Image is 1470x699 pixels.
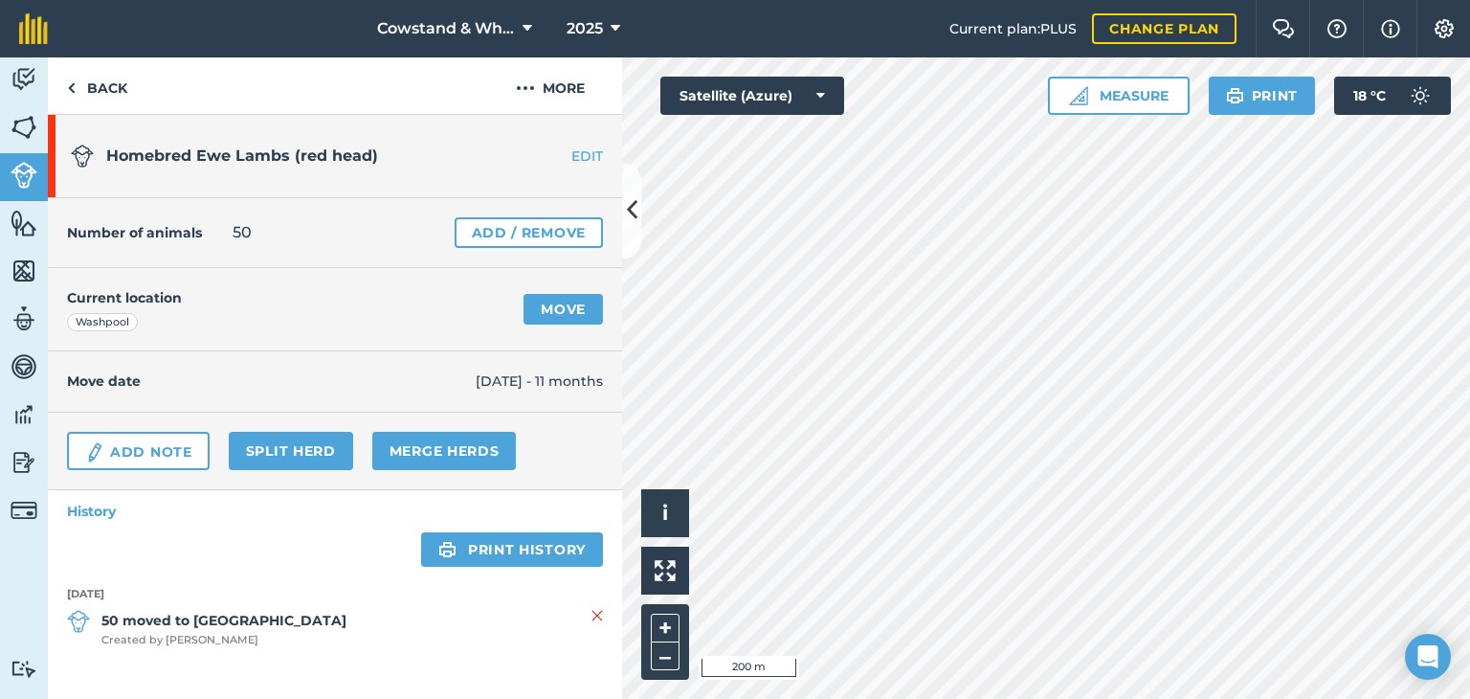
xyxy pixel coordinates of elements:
[19,13,48,44] img: fieldmargin Logo
[11,257,37,285] img: svg+xml;base64,PHN2ZyB4bWxucz0iaHR0cDovL3d3dy53My5vcmcvMjAwMC9zdmciIHdpZHRoPSI1NiIgaGVpZ2h0PSI2MC...
[591,604,603,627] img: svg+xml;base64,PHN2ZyB4bWxucz0iaHR0cDovL3d3dy53My5vcmcvMjAwMC9zdmciIHdpZHRoPSIyMiIgaGVpZ2h0PSIzMC...
[660,77,844,115] button: Satellite (Azure)
[377,17,515,40] span: Cowstand & White House
[1405,634,1451,680] div: Open Intercom Messenger
[1353,77,1386,115] span: 18 ° C
[1381,17,1400,40] img: svg+xml;base64,PHN2ZyB4bWxucz0iaHR0cDovL3d3dy53My5vcmcvMjAwMC9zdmciIHdpZHRoPSIxNyIgaGVpZ2h0PSIxNy...
[67,586,603,603] strong: [DATE]
[11,113,37,142] img: svg+xml;base64,PHN2ZyB4bWxucz0iaHR0cDovL3d3dy53My5vcmcvMjAwMC9zdmciIHdpZHRoPSI1NiIgaGVpZ2h0PSI2MC...
[11,497,37,524] img: svg+xml;base64,PD94bWwgdmVyc2lvbj0iMS4wIiBlbmNvZGluZz0idXRmLTgiPz4KPCEtLSBHZW5lcmF0b3I6IEFkb2JlIE...
[501,147,622,166] a: EDIT
[101,610,346,631] strong: 50 moved to [GEOGRAPHIC_DATA]
[1209,77,1316,115] button: Print
[71,145,94,168] img: svg+xml;base64,PD94bWwgdmVyc2lvbj0iMS4wIiBlbmNvZGluZz0idXRmLTgiPz4KPCEtLSBHZW5lcmF0b3I6IEFkb2JlIE...
[11,448,37,477] img: svg+xml;base64,PD94bWwgdmVyc2lvbj0iMS4wIiBlbmNvZGluZz0idXRmLTgiPz4KPCEtLSBHZW5lcmF0b3I6IEFkb2JlIE...
[67,77,76,100] img: svg+xml;base64,PHN2ZyB4bWxucz0iaHR0cDovL3d3dy53My5vcmcvMjAwMC9zdmciIHdpZHRoPSI5IiBoZWlnaHQ9IjI0Ii...
[106,147,378,165] span: Homebred Ewe Lambs (red head)
[67,432,210,470] a: Add Note
[1401,77,1439,115] img: svg+xml;base64,PD94bWwgdmVyc2lvbj0iMS4wIiBlbmNvZGluZz0idXRmLTgiPz4KPCEtLSBHZW5lcmF0b3I6IEFkb2JlIE...
[372,432,517,470] a: Merge Herds
[84,441,105,464] img: svg+xml;base64,PD94bWwgdmVyc2lvbj0iMS4wIiBlbmNvZGluZz0idXRmLTgiPz4KPCEtLSBHZW5lcmF0b3I6IEFkb2JlIE...
[229,432,353,470] a: Split herd
[949,18,1077,39] span: Current plan : PLUS
[1048,77,1190,115] button: Measure
[67,222,202,243] h4: Number of animals
[1226,84,1244,107] img: svg+xml;base64,PHN2ZyB4bWxucz0iaHR0cDovL3d3dy53My5vcmcvMjAwMC9zdmciIHdpZHRoPSIxOSIgaGVpZ2h0PSIyNC...
[1272,19,1295,38] img: Two speech bubbles overlapping with the left bubble in the forefront
[641,489,689,537] button: i
[48,57,146,114] a: Back
[655,560,676,581] img: Four arrows, one pointing top left, one top right, one bottom right and the last bottom left
[438,538,457,561] img: svg+xml;base64,PHN2ZyB4bWxucz0iaHR0cDovL3d3dy53My5vcmcvMjAwMC9zdmciIHdpZHRoPSIxOSIgaGVpZ2h0PSIyNC...
[1069,86,1088,105] img: Ruler icon
[11,400,37,429] img: svg+xml;base64,PD94bWwgdmVyc2lvbj0iMS4wIiBlbmNvZGluZz0idXRmLTgiPz4KPCEtLSBHZW5lcmF0b3I6IEFkb2JlIE...
[476,371,603,392] span: [DATE] - 11 months
[101,632,346,649] span: Created by [PERSON_NAME]
[11,65,37,94] img: svg+xml;base64,PD94bWwgdmVyc2lvbj0iMS4wIiBlbmNvZGluZz0idXRmLTgiPz4KPCEtLSBHZW5lcmF0b3I6IEFkb2JlIE...
[67,371,476,392] h4: Move date
[662,501,668,525] span: i
[651,614,679,643] button: +
[11,660,37,678] img: svg+xml;base64,PD94bWwgdmVyc2lvbj0iMS4wIiBlbmNvZGluZz0idXRmLTgiPz4KPCEtLSBHZW5lcmF0b3I6IEFkb2JlIE...
[651,643,679,670] button: –
[48,490,622,532] a: History
[1325,19,1348,38] img: A question mark icon
[11,304,37,333] img: svg+xml;base64,PD94bWwgdmVyc2lvbj0iMS4wIiBlbmNvZGluZz0idXRmLTgiPz4KPCEtLSBHZW5lcmF0b3I6IEFkb2JlIE...
[523,294,603,325] a: Move
[67,610,90,633] img: svg+xml;base64,PD94bWwgdmVyc2lvbj0iMS4wIiBlbmNvZGluZz0idXRmLTgiPz4KPCEtLSBHZW5lcmF0b3I6IEFkb2JlIE...
[11,352,37,381] img: svg+xml;base64,PD94bWwgdmVyc2lvbj0iMS4wIiBlbmNvZGluZz0idXRmLTgiPz4KPCEtLSBHZW5lcmF0b3I6IEFkb2JlIE...
[233,221,252,244] span: 50
[67,313,138,332] div: Washpool
[455,217,603,248] a: Add / Remove
[567,17,603,40] span: 2025
[1433,19,1456,38] img: A cog icon
[1334,77,1451,115] button: 18 °C
[1092,13,1236,44] a: Change plan
[516,77,535,100] img: svg+xml;base64,PHN2ZyB4bWxucz0iaHR0cDovL3d3dy53My5vcmcvMjAwMC9zdmciIHdpZHRoPSIyMCIgaGVpZ2h0PSIyNC...
[479,57,622,114] button: More
[67,287,182,308] h4: Current location
[421,532,603,567] a: Print history
[11,162,37,189] img: svg+xml;base64,PD94bWwgdmVyc2lvbj0iMS4wIiBlbmNvZGluZz0idXRmLTgiPz4KPCEtLSBHZW5lcmF0b3I6IEFkb2JlIE...
[11,209,37,237] img: svg+xml;base64,PHN2ZyB4bWxucz0iaHR0cDovL3d3dy53My5vcmcvMjAwMC9zdmciIHdpZHRoPSI1NiIgaGVpZ2h0PSI2MC...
